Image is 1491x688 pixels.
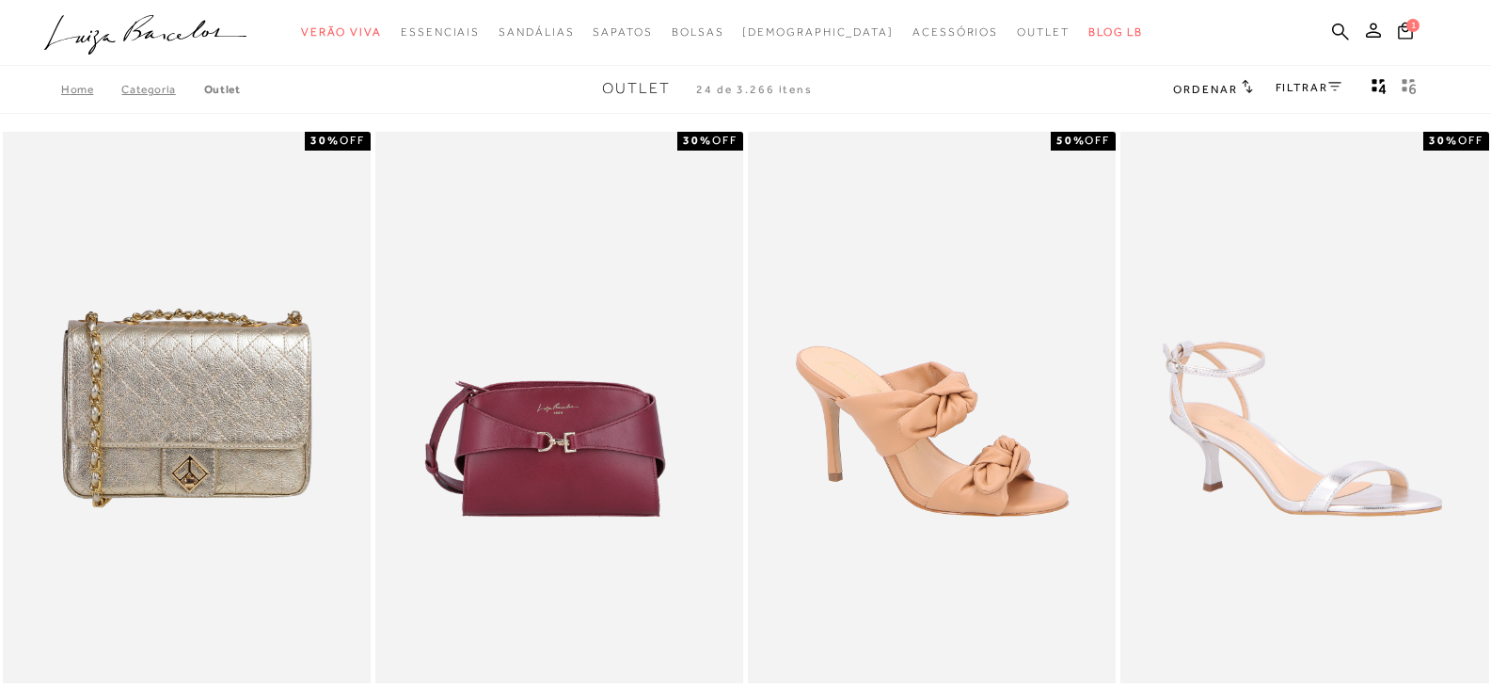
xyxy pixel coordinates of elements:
[377,135,741,681] a: BOLSA PEQUENA EM COURO MARSALA COM FERRAGEM EM GANCHO BOLSA PEQUENA EM COURO MARSALA COM FERRAGEM...
[121,83,203,96] a: Categoria
[912,15,998,50] a: noSubCategoriesText
[1173,83,1237,96] span: Ordenar
[5,135,369,681] img: Bolsa média pesponto monograma dourado
[499,15,574,50] a: noSubCategoriesText
[750,135,1114,681] a: MULE DE SALTO ALTO EM COURO BEGE COM LAÇOS MULE DE SALTO ALTO EM COURO BEGE COM LAÇOS
[499,25,574,39] span: Sandálias
[712,134,738,147] span: OFF
[750,135,1114,681] img: MULE DE SALTO ALTO EM COURO BEGE COM LAÇOS
[61,83,121,96] a: Home
[672,25,724,39] span: Bolsas
[683,134,712,147] strong: 30%
[301,15,382,50] a: noSubCategoriesText
[1088,15,1143,50] a: BLOG LB
[1276,81,1341,94] a: FILTRAR
[1406,19,1420,32] span: 1
[912,25,998,39] span: Acessórios
[340,134,365,147] span: OFF
[5,135,369,681] a: Bolsa média pesponto monograma dourado Bolsa média pesponto monograma dourado
[1429,134,1458,147] strong: 30%
[310,134,340,147] strong: 30%
[593,15,652,50] a: noSubCategoriesText
[1017,15,1070,50] a: noSubCategoriesText
[1056,134,1086,147] strong: 50%
[1122,135,1486,681] img: SANDÁLIA DE TIRAS FINAS METALIZADA PRATA DE SALTO MÉDIO
[301,25,382,39] span: Verão Viva
[377,135,741,681] img: BOLSA PEQUENA EM COURO MARSALA COM FERRAGEM EM GANCHO
[1392,21,1419,46] button: 1
[593,25,652,39] span: Sapatos
[1085,134,1110,147] span: OFF
[1458,134,1483,147] span: OFF
[1396,77,1422,102] button: gridText6Desc
[1017,25,1070,39] span: Outlet
[1366,77,1392,102] button: Mostrar 4 produtos por linha
[401,25,480,39] span: Essenciais
[1088,25,1143,39] span: BLOG LB
[696,83,813,96] span: 24 de 3.266 itens
[401,15,480,50] a: noSubCategoriesText
[742,15,894,50] a: noSubCategoriesText
[602,80,671,97] span: Outlet
[672,15,724,50] a: noSubCategoriesText
[1122,135,1486,681] a: SANDÁLIA DE TIRAS FINAS METALIZADA PRATA DE SALTO MÉDIO SANDÁLIA DE TIRAS FINAS METALIZADA PRATA ...
[204,83,241,96] a: Outlet
[742,25,894,39] span: [DEMOGRAPHIC_DATA]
